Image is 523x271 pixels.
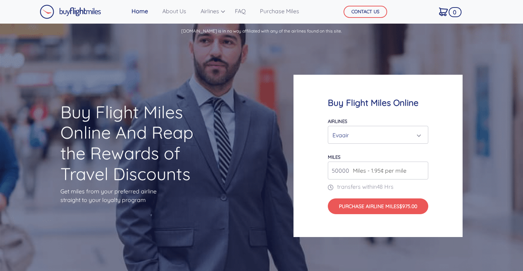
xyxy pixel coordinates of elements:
[40,3,101,21] a: Buy Flight Miles Logo
[129,4,151,18] a: Home
[399,203,417,210] span: $975.00
[60,102,201,184] h1: Buy Flight Miles Online And Reap the Rewards of Travel Discounts
[198,4,223,18] a: Airlines
[328,182,428,191] p: transfers within
[349,166,406,175] span: Miles - 1.95¢ per mile
[40,5,101,19] img: Buy Flight Miles Logo
[328,198,428,214] button: Purchase Airline Miles$975.00
[439,8,448,16] img: Cart
[159,4,189,18] a: About Us
[436,4,451,19] a: 0
[332,128,419,142] div: Evaair
[449,7,462,17] span: 0
[328,98,428,108] h4: Buy Flight Miles Online
[328,154,340,160] label: miles
[328,118,347,124] label: Airlines
[257,4,302,18] a: Purchase Miles
[377,183,394,190] span: 48 Hrs
[328,126,428,144] button: Evaair
[232,4,248,18] a: FAQ
[60,187,201,204] p: Get miles from your preferred airline straight to your loyalty program
[344,6,387,18] button: CONTACT US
